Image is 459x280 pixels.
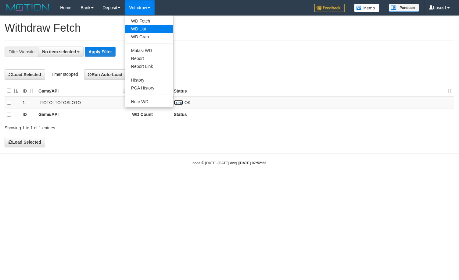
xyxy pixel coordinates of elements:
[5,47,38,57] div: Filter Website
[125,25,173,33] a: WD List
[171,85,454,97] th: Status: activate to sort column ascending
[125,76,173,84] a: History
[125,47,173,54] a: Mutasi WD
[174,100,183,105] a: Load
[185,100,191,105] span: OK
[125,54,173,62] a: Report
[314,4,345,12] img: Feedback.jpg
[85,47,116,57] button: Apply Filter
[171,109,454,120] th: Status
[5,22,454,34] h1: Withdraw Fetch
[354,4,380,12] img: Button%20Memo.svg
[125,17,173,25] a: WD Fetch
[125,84,173,92] a: PGA History
[38,47,84,57] button: No item selected
[125,98,173,106] a: Note WD
[389,4,419,12] img: panduan.png
[130,109,171,120] th: WD Count
[125,33,173,41] a: WD Grab
[125,62,173,70] a: Report Link
[193,161,267,165] small: code © [DATE]-[DATE] dwg |
[5,3,51,12] img: MOTION_logo.png
[42,49,76,54] span: No item selected
[239,161,266,165] strong: [DATE] 07:52:23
